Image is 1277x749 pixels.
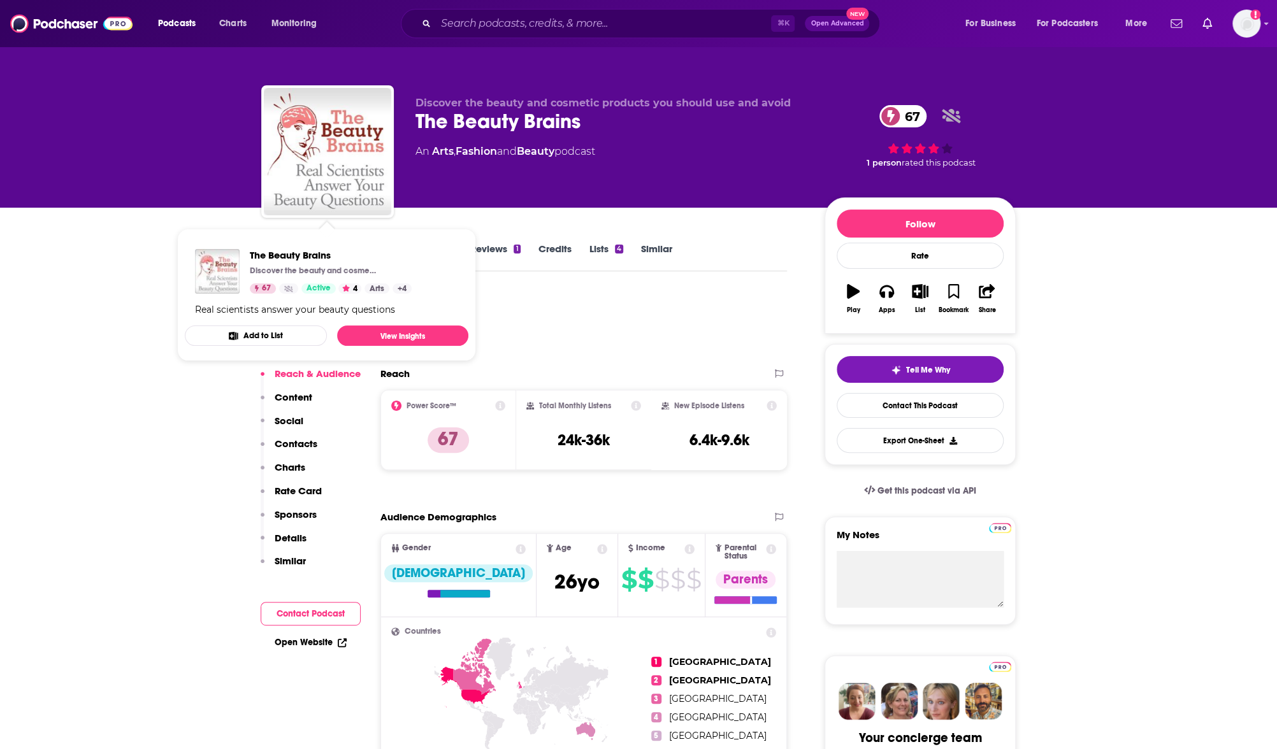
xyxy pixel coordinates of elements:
a: Charts [211,13,254,34]
img: Podchaser Pro [989,523,1011,533]
span: 3 [651,694,661,704]
button: Open AdvancedNew [805,16,869,31]
span: Active [307,282,331,295]
img: Podchaser - Follow, Share and Rate Podcasts [10,11,133,36]
div: Your concierge team [859,730,982,746]
div: List [915,306,925,314]
span: 2 [651,675,661,685]
span: Tell Me Why [906,365,950,375]
span: Monitoring [271,15,317,32]
span: $ [638,569,653,590]
button: Show profile menu [1232,10,1260,38]
span: 1 [651,657,661,667]
div: Apps [879,306,895,314]
span: , [454,145,456,157]
p: Content [275,391,312,403]
button: Content [261,391,312,415]
img: Podchaser Pro [989,662,1011,672]
div: Search podcasts, credits, & more... [413,9,892,38]
h2: Reach [380,367,410,380]
span: Discover the beauty and cosmetic products you should use and avoid [415,97,791,109]
p: Details [275,532,307,544]
button: Play [837,276,870,322]
span: For Business [965,15,1016,32]
p: 67 [428,427,469,453]
h3: 6.4k-9.6k [689,431,749,450]
span: [GEOGRAPHIC_DATA] [669,711,767,723]
span: 67 [262,282,271,295]
button: open menu [1116,13,1163,34]
span: $ [621,569,637,590]
button: tell me why sparkleTell Me Why [837,356,1004,383]
div: 4 [615,245,623,253]
button: open menu [149,13,212,34]
a: Fashion [456,145,497,157]
p: Sponsors [275,508,317,520]
span: Age [556,544,572,552]
button: Apps [870,276,903,322]
div: 1 [514,245,520,253]
a: 67 [250,283,276,294]
div: Parents [716,571,776,588]
a: View Insights [337,325,468,346]
a: Arts [432,145,454,157]
span: Countries [405,627,441,636]
div: 67 1 personrated this podcast [825,97,1016,176]
span: Gender [402,544,431,552]
span: Charts [219,15,247,32]
button: Contacts [261,438,317,461]
a: Show notifications dropdown [1197,13,1217,34]
img: User Profile [1232,10,1260,38]
span: For Podcasters [1037,15,1098,32]
span: Parental Status [724,544,763,560]
img: The Beauty Brains [195,249,240,294]
a: Get this podcast via API [854,475,986,506]
span: and [497,145,517,157]
p: Social [275,415,303,427]
input: Search podcasts, credits, & more... [436,13,771,34]
span: rated this podcast [902,158,976,168]
span: 5 [651,731,661,741]
span: Open Advanced [811,20,863,27]
div: Play [847,306,860,314]
span: 4 [651,712,661,722]
div: Rate [837,243,1004,269]
img: Jon Profile [965,683,1002,720]
button: Rate Card [261,485,322,508]
button: List [904,276,937,322]
span: ⌘ K [771,15,795,32]
p: Contacts [275,438,317,450]
button: Sponsors [261,508,317,532]
a: Similar [641,243,672,272]
button: Social [261,415,303,438]
button: Details [261,532,307,555]
p: Similar [275,555,306,567]
button: Share [970,276,1004,322]
span: $ [686,569,701,590]
a: Show notifications dropdown [1165,13,1187,34]
h2: Total Monthly Listens [539,401,611,410]
span: 26 yo [554,569,600,594]
span: $ [670,569,685,590]
span: Income [636,544,665,552]
img: tell me why sparkle [891,365,901,375]
p: Rate Card [275,485,322,497]
button: open menu [263,13,333,34]
a: Pro website [989,521,1011,533]
p: Discover the beauty and cosmetic products you should use and avoid [250,266,377,276]
a: Lists4 [589,243,623,272]
button: open menu [956,13,1032,34]
div: Bookmark [939,306,969,314]
span: The Beauty Brains [250,249,412,261]
img: Jules Profile [923,683,960,720]
button: open menu [1028,13,1116,34]
span: Podcasts [158,15,196,32]
img: Sydney Profile [839,683,876,720]
a: Open Website [275,637,347,648]
span: 67 [892,105,927,127]
a: Arts [364,283,389,294]
a: +4 [393,283,412,294]
span: [GEOGRAPHIC_DATA] [669,730,767,741]
button: Reach & Audience [261,367,361,391]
